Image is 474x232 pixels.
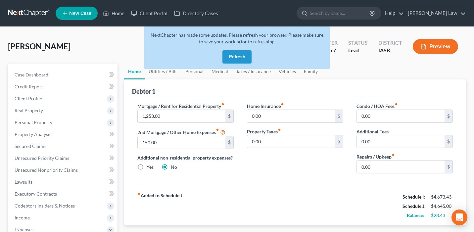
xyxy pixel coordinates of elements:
div: $4,673.43 [431,194,453,200]
input: -- [357,110,445,122]
a: Help [382,7,404,19]
span: Unsecured Priority Claims [15,155,69,161]
a: [PERSON_NAME] Law [404,7,466,19]
i: fiber_manual_record [137,192,141,196]
strong: Added to Schedule J [137,192,182,220]
a: Unsecured Nonpriority Claims [9,164,118,176]
div: Status [348,39,368,47]
span: NextChapter has made some updates. Please refresh your browser. Please make sure to save your wor... [151,32,323,44]
div: $ [335,135,343,148]
a: Lawsuits [9,176,118,188]
label: Condo / HOA Fees [356,103,398,110]
input: -- [357,161,445,173]
label: No [171,164,177,170]
label: Additional Fees [356,128,389,135]
i: fiber_manual_record [281,103,284,106]
div: District [378,39,402,47]
input: -- [247,135,335,148]
strong: Balance: [407,212,424,218]
div: $ [225,136,233,149]
i: fiber_manual_record [392,153,395,157]
span: Real Property [15,108,43,113]
a: Home [124,64,145,79]
button: Preview [413,39,458,54]
label: Home Insurance [247,103,284,110]
input: -- [138,136,225,149]
div: $4,645.00 [431,203,453,209]
span: 7 [333,47,336,53]
span: Codebtors Insiders & Notices [15,203,75,209]
a: Executory Contracts [9,188,118,200]
i: fiber_manual_record [278,128,281,131]
div: Debtor 1 [132,87,155,95]
label: Additional non-residential property expenses? [137,154,234,161]
a: Directory Cases [171,7,221,19]
span: Personal Property [15,119,52,125]
span: Income [15,215,30,220]
a: Property Analysis [9,128,118,140]
span: [PERSON_NAME] [8,41,71,51]
div: IASB [378,47,402,54]
div: Lead [348,47,368,54]
div: $ [445,161,452,173]
span: Client Profile [15,96,42,101]
a: Home [100,7,128,19]
button: Refresh [222,50,252,64]
a: Case Dashboard [9,69,118,81]
a: Unsecured Priority Claims [9,152,118,164]
div: $ [445,135,452,148]
a: Credit Report [9,81,118,93]
div: $28.43 [431,212,453,219]
strong: Schedule J: [403,203,426,209]
span: Case Dashboard [15,72,48,77]
span: Executory Contracts [15,191,57,197]
span: Lawsuits [15,179,32,185]
span: Property Analysis [15,131,51,137]
label: 2nd Mortgage / Other Home Expenses [137,128,225,136]
label: Repairs / Upkeep [356,153,395,160]
div: $ [225,110,233,122]
span: Secured Claims [15,143,46,149]
span: Credit Report [15,84,43,89]
label: Yes [147,164,154,170]
div: $ [445,110,452,122]
input: -- [138,110,225,122]
label: Property Taxes [247,128,281,135]
div: Open Intercom Messenger [451,209,467,225]
label: Mortgage / Rent for Residential Property [137,103,224,110]
i: fiber_manual_record [221,103,224,106]
div: $ [335,110,343,122]
span: Unsecured Nonpriority Claims [15,167,78,173]
input: -- [247,110,335,122]
input: Search by name... [310,7,370,19]
input: -- [357,135,445,148]
a: Client Portal [128,7,171,19]
strong: Schedule I: [403,194,425,200]
span: New Case [69,11,91,16]
a: Secured Claims [9,140,118,152]
i: fiber_manual_record [216,128,219,131]
i: fiber_manual_record [395,103,398,106]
